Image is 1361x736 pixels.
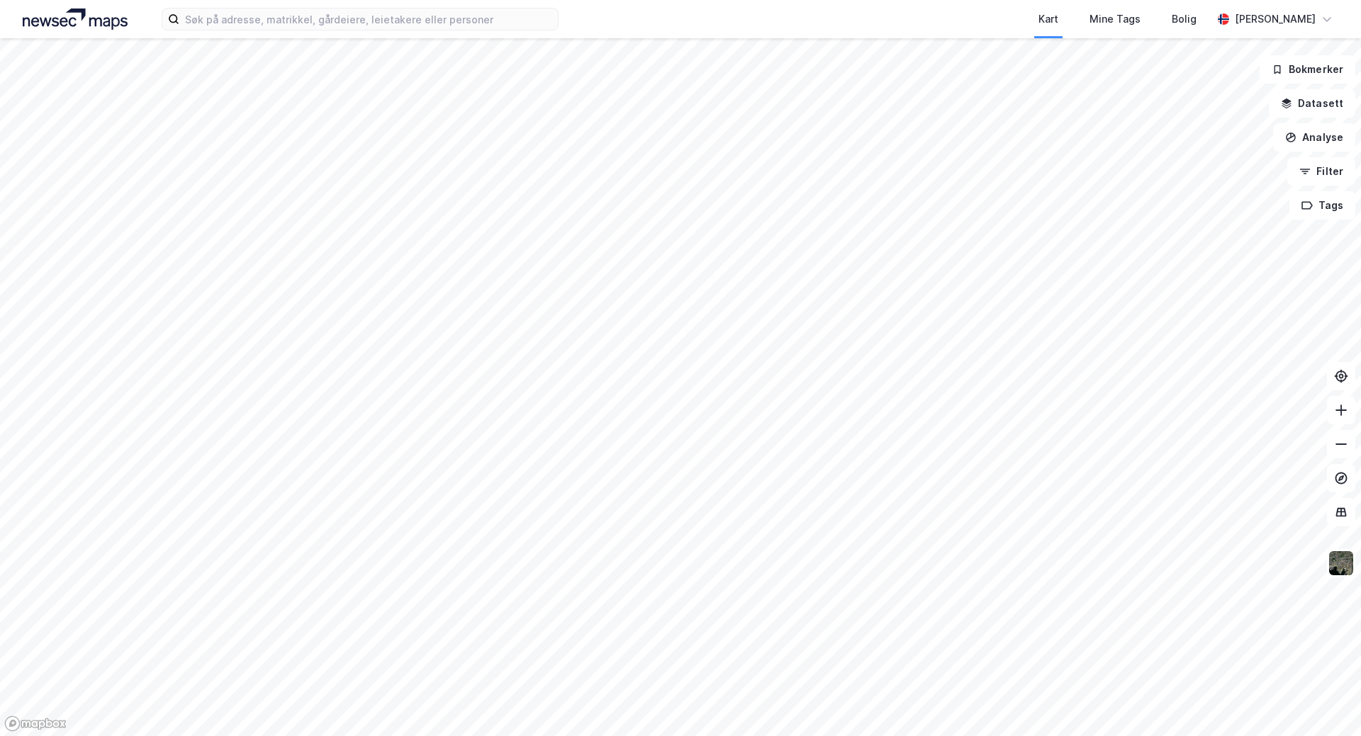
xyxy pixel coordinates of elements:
[23,9,128,30] img: logo.a4113a55bc3d86da70a041830d287a7e.svg
[1289,191,1355,220] button: Tags
[1038,11,1058,28] div: Kart
[4,715,67,732] a: Mapbox homepage
[1287,157,1355,186] button: Filter
[1290,668,1361,736] iframe: Chat Widget
[179,9,558,30] input: Søk på adresse, matrikkel, gårdeiere, leietakere eller personer
[1273,123,1355,152] button: Analyse
[1235,11,1316,28] div: [PERSON_NAME]
[1172,11,1197,28] div: Bolig
[1260,55,1355,84] button: Bokmerker
[1269,89,1355,118] button: Datasett
[1328,550,1355,577] img: 9k=
[1090,11,1141,28] div: Mine Tags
